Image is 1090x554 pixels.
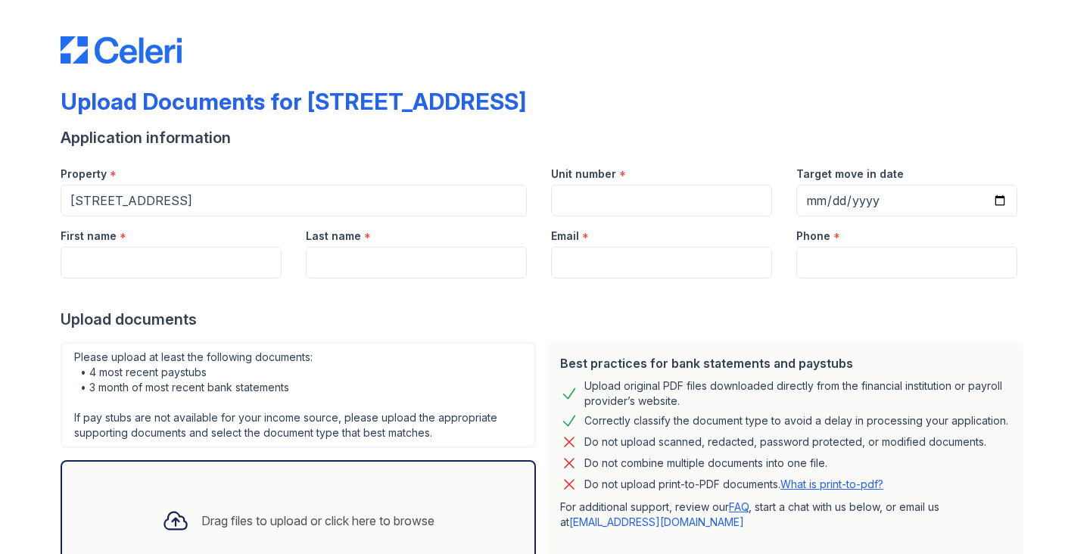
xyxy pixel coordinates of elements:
[61,127,1029,148] div: Application information
[61,167,107,182] label: Property
[796,167,904,182] label: Target move in date
[560,354,1011,372] div: Best practices for bank statements and paystubs
[61,229,117,244] label: First name
[569,515,744,528] a: [EMAIL_ADDRESS][DOMAIN_NAME]
[61,36,182,64] img: CE_Logo_Blue-a8612792a0a2168367f1c8372b55b34899dd931a85d93a1a3d3e32e68fde9ad4.png
[560,500,1011,530] p: For additional support, review our , start a chat with us below, or email us at
[584,433,986,451] div: Do not upload scanned, redacted, password protected, or modified documents.
[780,478,883,490] a: What is print-to-pdf?
[551,229,579,244] label: Email
[584,378,1011,409] div: Upload original PDF files downloaded directly from the financial institution or payroll provider’...
[584,477,883,492] p: Do not upload print-to-PDF documents.
[551,167,616,182] label: Unit number
[796,229,830,244] label: Phone
[584,412,1008,430] div: Correctly classify the document type to avoid a delay in processing your application.
[584,454,827,472] div: Do not combine multiple documents into one file.
[61,88,526,115] div: Upload Documents for [STREET_ADDRESS]
[61,309,1029,330] div: Upload documents
[201,512,434,530] div: Drag files to upload or click here to browse
[729,500,749,513] a: FAQ
[306,229,361,244] label: Last name
[61,342,536,448] div: Please upload at least the following documents: • 4 most recent paystubs • 3 month of most recent...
